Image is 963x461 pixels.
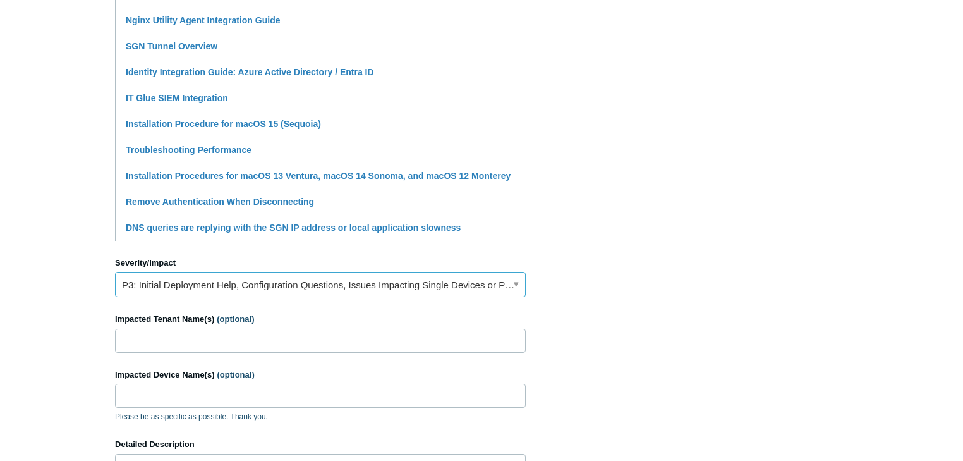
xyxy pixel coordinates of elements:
[126,119,321,129] a: Installation Procedure for macOS 15 (Sequoia)
[115,313,526,326] label: Impacted Tenant Name(s)
[126,223,461,233] a: DNS queries are replying with the SGN IP address or local application slowness
[126,93,228,103] a: IT Glue SIEM Integration
[126,41,217,51] a: SGN Tunnel Overview
[126,171,511,181] a: Installation Procedures for macOS 13 Ventura, macOS 14 Sonoma, and macOS 12 Monterey
[115,272,526,297] a: P3: Initial Deployment Help, Configuration Questions, Issues Impacting Single Devices or Past Out...
[115,438,526,451] label: Detailed Description
[115,369,526,381] label: Impacted Device Name(s)
[217,314,254,324] span: (optional)
[115,257,526,269] label: Severity/Impact
[126,67,374,77] a: Identity Integration Guide: Azure Active Directory / Entra ID
[126,15,280,25] a: Nginx Utility Agent Integration Guide
[126,145,251,155] a: Troubleshooting Performance
[217,370,255,379] span: (optional)
[126,197,314,207] a: Remove Authentication When Disconnecting
[115,411,526,422] p: Please be as specific as possible. Thank you.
